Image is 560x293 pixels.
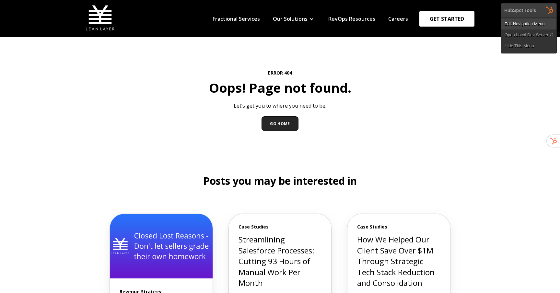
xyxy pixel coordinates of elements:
a: Open Local Dev Server [501,29,556,41]
div: HubSpot Tools [504,7,536,13]
span: ERROR 404 [102,70,458,76]
h2: Posts you may be interested in [102,174,458,188]
a: Hide This Menu [501,41,556,52]
span: Case Studies [239,224,322,230]
img: HubSpot Tools Menu Toggle [543,3,557,17]
a: How We Helped Our Client Save Over $1M Through Strategic Tech Stack Reduction and Consolidation [357,234,435,288]
img: Lean Layer Logo [86,3,115,32]
a: Our Solutions [273,15,308,22]
a: GET STARTED [419,11,474,27]
p: Let’s get you to where you need to be. [102,102,458,109]
div: HubSpot Tools Edit Navigation MenuOpen Local Dev Server Hide This Menu [501,3,557,53]
a: RevOps Resources [328,15,375,22]
a: Streamlining Salesforce Processes: Cutting 93 Hours of Manual Work Per Month [239,234,314,288]
a: Fractional Services [213,15,260,22]
a: GO HOME [262,116,298,131]
div: Navigation Menu [206,15,414,22]
h1: Oops! Page not found. [102,79,458,97]
a: Edit Navigation Menu [501,18,556,29]
span: Case Studies [357,224,440,230]
a: Careers [388,15,408,22]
